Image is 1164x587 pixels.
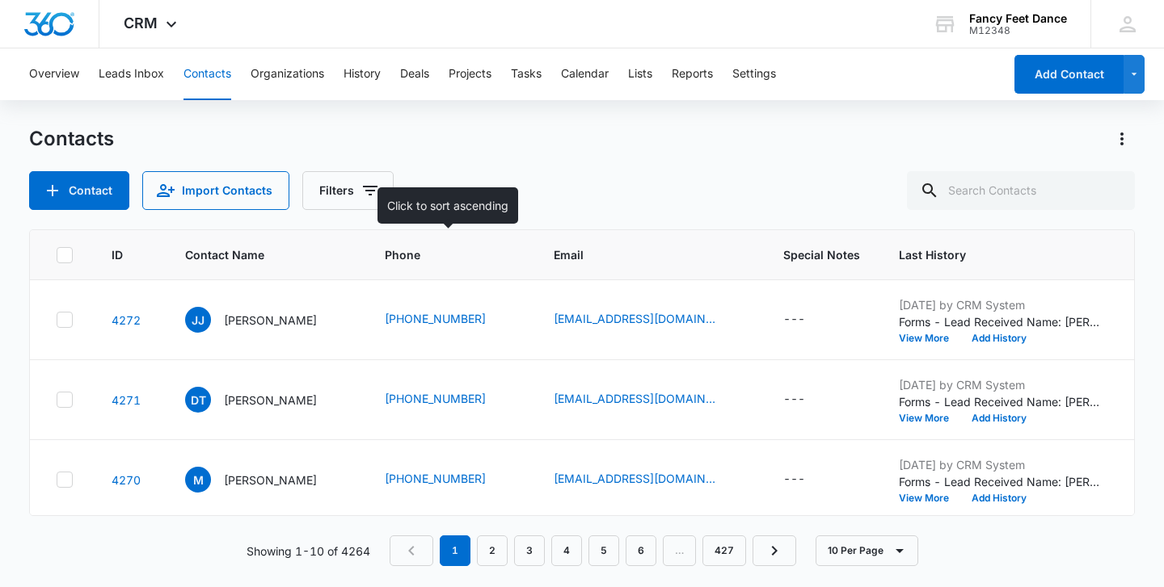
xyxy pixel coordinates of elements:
[385,470,486,487] a: [PHONE_NUMBER]
[142,171,289,210] button: Import Contacts
[628,48,652,100] button: Lists
[899,333,960,343] button: View More
[960,493,1038,503] button: Add History
[29,48,79,100] button: Overview
[385,310,486,327] a: [PHONE_NUMBER]
[185,467,211,493] span: M
[899,296,1101,313] p: [DATE] by CRM System
[554,470,744,489] div: Email - mbusport@aol.com - Select to Edit Field
[960,333,1038,343] button: Add History
[899,376,1101,393] p: [DATE] by CRM System
[702,535,746,566] a: Page 427
[29,127,114,151] h1: Contacts
[783,470,834,489] div: Special Notes - - Select to Edit Field
[185,387,346,413] div: Contact Name - Darleny Tejada - Select to Edit Field
[554,470,715,487] a: [EMAIL_ADDRESS][DOMAIN_NAME]
[561,48,609,100] button: Calendar
[732,48,776,100] button: Settings
[899,413,960,423] button: View More
[400,48,429,100] button: Deals
[385,246,491,263] span: Phone
[112,393,141,407] a: Navigate to contact details page for Darleny Tejada
[390,535,796,566] nav: Pagination
[29,171,129,210] button: Add Contact
[672,48,713,100] button: Reports
[185,307,346,333] div: Contact Name - Jeannette Jaquez - Select to Edit Field
[1109,126,1135,152] button: Actions
[302,171,394,210] button: Filters
[899,393,1101,410] p: Forms - Lead Received Name: [PERSON_NAME] Email: [EMAIL_ADDRESS][DOMAIN_NAME] Phone: [PHONE_NUMBE...
[899,473,1101,490] p: Forms - Lead Received Name: [PERSON_NAME]: [EMAIL_ADDRESS][DOMAIN_NAME] Phone: [PHONE_NUMBER] Stu...
[554,310,744,329] div: Email - jeannettelee780@gmail.com - Select to Edit Field
[783,310,834,329] div: Special Notes - - Select to Edit Field
[899,456,1101,473] p: [DATE] by CRM System
[385,390,486,407] a: [PHONE_NUMBER]
[185,467,346,493] div: Contact Name - Matt - Select to Edit Field
[112,246,123,263] span: ID
[385,390,515,409] div: Phone - (347) 561-1503 - Select to Edit Field
[224,392,317,409] p: [PERSON_NAME]
[440,535,470,566] em: 1
[247,543,370,560] p: Showing 1-10 of 4264
[112,473,141,487] a: Navigate to contact details page for Matt
[783,246,860,263] span: Special Notes
[224,472,317,488] p: [PERSON_NAME]
[385,470,515,489] div: Phone - (914) 715-9894 - Select to Edit Field
[626,535,656,566] a: Page 6
[377,187,518,224] div: Click to sort ascending
[477,535,508,566] a: Page 2
[124,15,158,31] span: CRM
[224,312,317,329] p: [PERSON_NAME]
[753,535,796,566] a: Next Page
[99,48,164,100] button: Leads Inbox
[816,535,918,566] button: 10 Per Page
[449,48,491,100] button: Projects
[907,171,1135,210] input: Search Contacts
[783,390,834,409] div: Special Notes - - Select to Edit Field
[783,390,805,409] div: ---
[185,246,323,263] span: Contact Name
[251,48,324,100] button: Organizations
[783,310,805,329] div: ---
[899,313,1101,330] p: Forms - Lead Received Name: [PERSON_NAME] Email: [EMAIL_ADDRESS][DOMAIN_NAME] Phone: [PHONE_NUMBE...
[969,12,1067,25] div: account name
[514,535,545,566] a: Page 3
[783,470,805,489] div: ---
[511,48,542,100] button: Tasks
[899,493,960,503] button: View More
[344,48,381,100] button: History
[899,246,1078,263] span: Last History
[554,246,721,263] span: Email
[185,307,211,333] span: JJ
[969,25,1067,36] div: account id
[554,310,715,327] a: [EMAIL_ADDRESS][DOMAIN_NAME]
[1014,55,1124,94] button: Add Contact
[554,390,744,409] div: Email - darlenytejada02@gmail.com - Select to Edit Field
[112,313,141,327] a: Navigate to contact details page for Jeannette Jaquez
[960,413,1038,423] button: Add History
[551,535,582,566] a: Page 4
[588,535,619,566] a: Page 5
[185,387,211,413] span: DT
[554,390,715,407] a: [EMAIL_ADDRESS][DOMAIN_NAME]
[183,48,231,100] button: Contacts
[385,310,515,329] div: Phone - (929) 842-0805 - Select to Edit Field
